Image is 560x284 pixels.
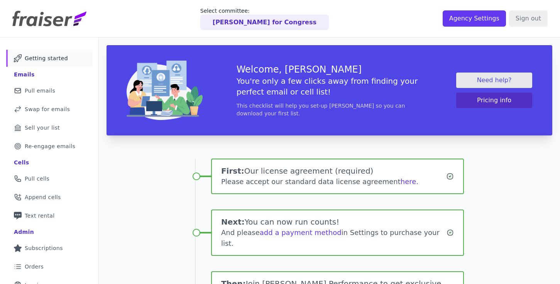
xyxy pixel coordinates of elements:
[25,54,68,62] span: Getting started
[25,212,55,220] span: Text rental
[6,258,92,275] a: Orders
[25,87,55,95] span: Pull emails
[456,73,532,88] a: Need help?
[213,18,316,27] p: [PERSON_NAME] for Congress
[25,105,70,113] span: Swap for emails
[127,61,203,120] img: img
[6,170,92,187] a: Pull cells
[25,244,63,252] span: Subscriptions
[221,176,446,187] div: Please accept our standard data license agreement
[25,175,49,183] span: Pull cells
[25,193,61,201] span: Append cells
[25,124,60,132] span: Sell your list
[221,217,245,227] span: Next:
[25,263,44,270] span: Orders
[221,166,446,176] h1: Our license agreement (required)
[6,138,92,155] a: Re-engage emails
[456,93,532,108] button: Pricing info
[443,10,506,27] input: Agency Settings
[6,207,92,224] a: Text rental
[221,166,244,176] span: First:
[221,216,447,227] h1: You can now run counts!
[14,228,34,236] div: Admin
[25,142,75,150] span: Re-engage emails
[6,50,92,67] a: Getting started
[200,7,329,30] a: Select committee: [PERSON_NAME] for Congress
[200,7,329,15] p: Select committee:
[6,189,92,206] a: Append cells
[12,11,86,26] img: Fraiser Logo
[6,101,92,118] a: Swap for emails
[221,227,447,249] div: And please in Settings to purchase your list.
[237,102,423,117] p: This checklist will help you set-up [PERSON_NAME] so you can download your first list.
[260,228,342,237] a: add a payment method
[6,119,92,136] a: Sell your list
[14,159,29,166] div: Cells
[6,240,92,257] a: Subscriptions
[14,71,35,78] div: Emails
[6,82,92,99] a: Pull emails
[509,10,548,27] input: Sign out
[237,63,423,76] h3: Welcome, [PERSON_NAME]
[237,76,423,97] h5: You're only a few clicks away from finding your perfect email or cell list!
